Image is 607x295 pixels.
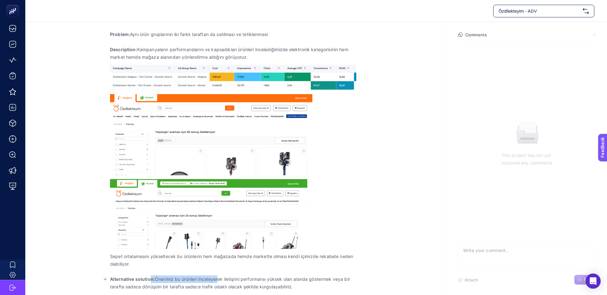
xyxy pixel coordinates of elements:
span: Feedback [4,2,24,7]
img: 1758192362993-image.png [110,94,312,175]
div: Open Intercom Messenger [586,274,601,289]
span: Özdilekteyim - ADV [499,8,580,14]
img: svg%3e [583,8,589,14]
strong: Problem: [110,32,130,37]
img: 1758191656327-image.png [110,65,356,90]
span: Send [584,277,593,282]
p: Aynı ürün gruplarının iki farklı taraftan da satılması ve tetiklenmesi [110,31,363,38]
p: Kampanyaların performanslarını ve kapsadıkları ürünleri incelediğimizde elektronik kategorisinin ... [110,46,363,61]
p: Önerimiz bu ürünleri inceleyerek iletişimi performansı yüksek olan alanda göstermek veya bir tara... [110,275,363,291]
span: Attach [465,277,478,282]
h4: Comments [465,32,487,37]
div: Rich Text Editor. Editing area: main [110,27,363,295]
button: Send [574,275,597,285]
p: Sepet ortalamasını yükseltecek bu ürünlerin hem mağazada hemde markette olması kendi içimizde rek... [110,253,363,268]
img: 1758192400186-image.png [110,179,307,249]
strong: Description: [110,47,137,52]
p: This project has not yet received any comments. [501,152,553,167]
strong: Alternative solution: [110,276,155,282]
